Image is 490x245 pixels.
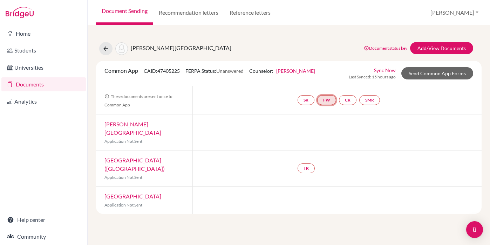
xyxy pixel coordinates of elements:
[104,139,142,144] span: Application Not Sent
[359,95,380,105] a: SMR
[104,175,142,180] span: Application Not Sent
[1,61,86,75] a: Universities
[131,44,231,51] span: [PERSON_NAME][GEOGRAPHIC_DATA]
[298,95,314,105] a: SR
[6,7,34,18] img: Bridge-U
[249,68,315,74] span: Counselor:
[339,95,356,105] a: CR
[1,43,86,57] a: Students
[276,68,315,74] a: [PERSON_NAME]
[1,77,86,91] a: Documents
[410,42,473,54] a: Add/View Documents
[104,67,138,74] span: Common App
[1,213,86,227] a: Help center
[349,74,396,80] span: Last Synced: 15 hours ago
[104,202,142,208] span: Application Not Sent
[104,94,172,107] span: These documents are sent once to Common App
[364,45,407,51] a: Document status key
[401,67,473,79] a: Send Common App Forms
[298,163,315,173] a: TR
[1,94,86,108] a: Analytics
[1,27,86,41] a: Home
[185,68,244,74] span: FERPA Status:
[466,221,483,238] div: Open Intercom Messenger
[104,121,161,136] a: [PERSON_NAME] [GEOGRAPHIC_DATA]
[104,193,161,199] a: [GEOGRAPHIC_DATA]
[144,68,180,74] span: CAID: 47405225
[104,157,165,172] a: [GEOGRAPHIC_DATA] ([GEOGRAPHIC_DATA])
[317,95,336,105] a: FW
[216,68,244,74] span: Unanswered
[374,66,396,74] a: Sync Now
[427,6,482,19] button: [PERSON_NAME]
[1,230,86,244] a: Community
